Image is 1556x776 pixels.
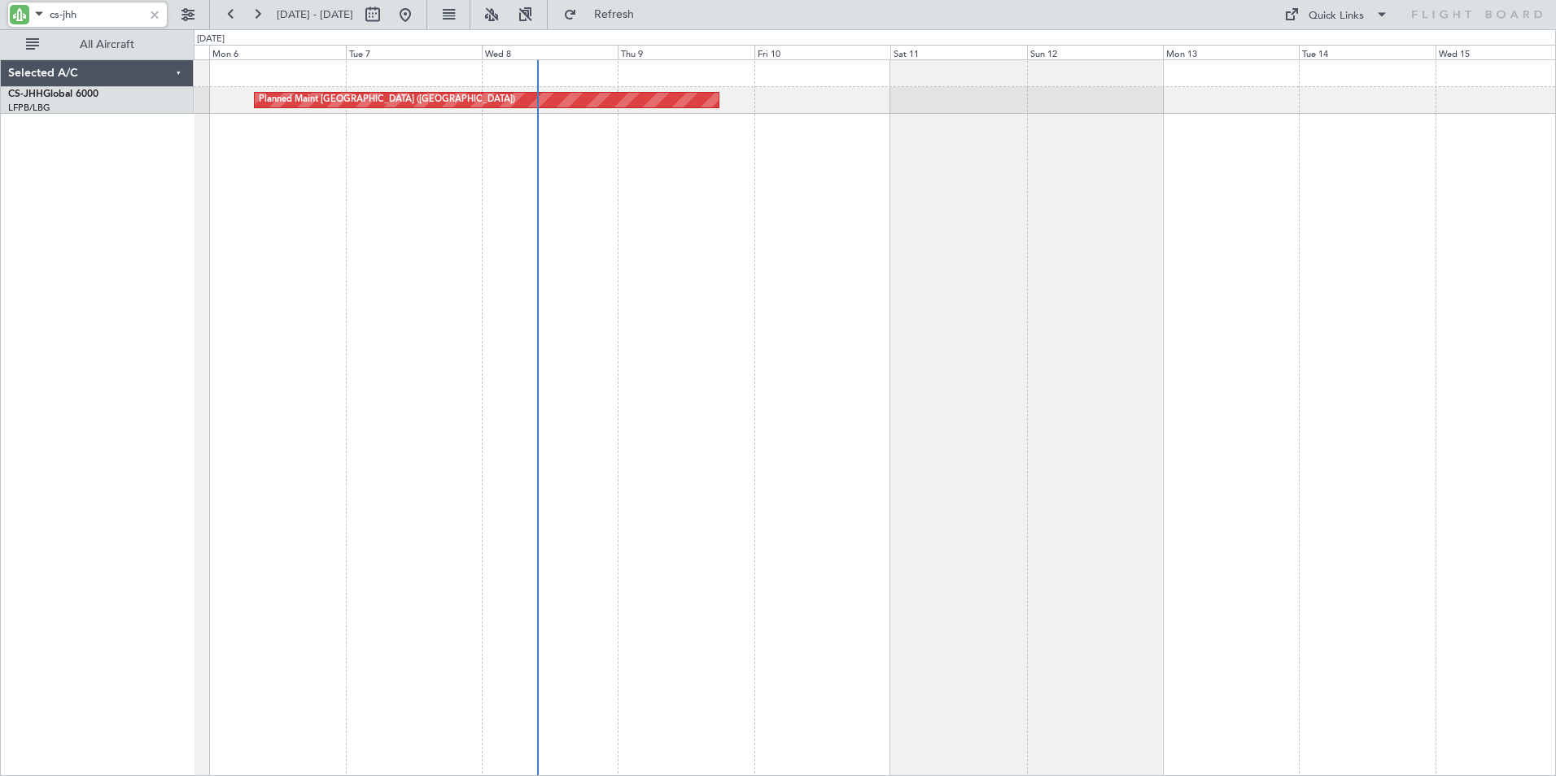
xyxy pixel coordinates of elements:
[42,39,172,50] span: All Aircraft
[580,9,649,20] span: Refresh
[754,45,890,59] div: Fri 10
[18,32,177,58] button: All Aircraft
[890,45,1026,59] div: Sat 11
[1309,8,1364,24] div: Quick Links
[259,88,515,112] div: Planned Maint [GEOGRAPHIC_DATA] ([GEOGRAPHIC_DATA])
[50,2,143,27] input: A/C (Reg. or Type)
[618,45,754,59] div: Thu 9
[277,7,353,22] span: [DATE] - [DATE]
[197,33,225,46] div: [DATE]
[8,102,50,114] a: LFPB/LBG
[556,2,653,28] button: Refresh
[346,45,482,59] div: Tue 7
[1163,45,1299,59] div: Mon 13
[1299,45,1435,59] div: Tue 14
[482,45,618,59] div: Wed 8
[1276,2,1396,28] button: Quick Links
[8,89,43,99] span: CS-JHH
[8,89,98,99] a: CS-JHHGlobal 6000
[1027,45,1163,59] div: Sun 12
[209,45,345,59] div: Mon 6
